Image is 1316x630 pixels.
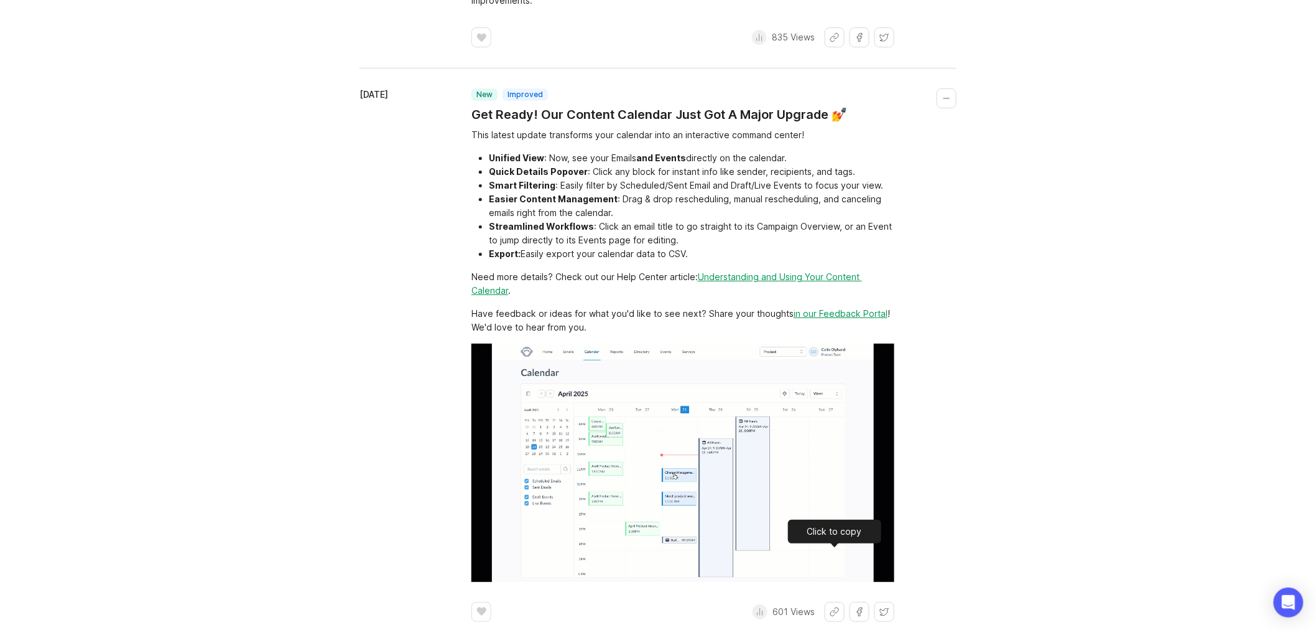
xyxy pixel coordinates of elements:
[489,192,894,220] li: : Drag & drop rescheduling, manual rescheduling, and canceling emails right from the calendar.
[874,602,894,622] button: Share on X
[471,270,894,298] div: Need more details? Check out our Help Center article: .
[794,308,887,319] a: in our Feedback Portal
[489,180,555,190] div: Smart Filtering
[471,344,894,582] img: 2025-06-05_15-05-01
[489,221,594,232] div: Streamlined Workflows
[507,90,543,100] p: improved
[772,31,815,44] p: 835 Views
[489,247,894,261] li: Easily export your calendar data to CSV.
[850,27,869,47] button: Share on Facebook
[476,90,493,100] p: new
[1274,588,1304,618] div: Open Intercom Messenger
[359,89,388,100] time: [DATE]
[636,153,686,163] div: and Events
[489,151,894,165] li: : Now, see your Emails directly on the calendar.
[788,520,881,543] div: Click to copy
[874,27,894,47] button: Share on X
[825,602,845,622] button: Share link
[471,128,894,142] div: This latest update transforms your calendar into an interactive command center!
[489,166,588,177] div: Quick Details Popover
[489,165,894,179] li: : Click any block for instant info like sender, recipients, and tags.
[850,602,869,622] button: Share on Facebook
[825,27,845,47] button: Share link
[489,194,618,204] div: Easier Content Management
[489,248,521,259] div: Export:
[489,220,894,247] li: : Click an email title to go straight to its Campaign Overview, or an Event to jump directly to i...
[471,106,847,123] a: Get Ready! Our Content Calendar Just Got A Major Upgrade 💅
[772,606,815,618] p: 601 Views
[489,153,544,163] div: Unified View
[471,307,894,334] div: Have feedback or ideas for what you'd like to see next? Share your thoughts ! We'd love to hear f...
[937,88,957,108] button: Collapse changelog entry
[489,179,894,192] li: : Easily filter by Scheduled/Sent Email and Draft/Live Events to focus your view.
